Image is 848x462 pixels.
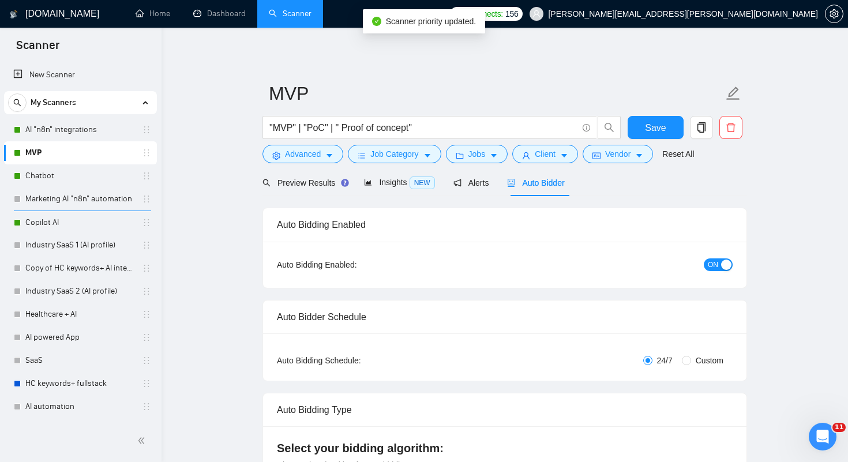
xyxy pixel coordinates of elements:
[468,148,486,160] span: Jobs
[262,145,343,163] button: settingAdvancedcaret-down
[269,121,577,135] input: Search Freelance Jobs...
[708,258,718,271] span: ON
[628,116,684,139] button: Save
[13,63,148,87] a: New Scanner
[505,7,518,20] span: 156
[25,118,135,141] a: AI "n8n" integrations
[532,10,541,18] span: user
[372,17,381,26] span: check-circle
[272,151,280,160] span: setting
[719,116,742,139] button: delete
[726,86,741,101] span: edit
[364,178,434,187] span: Insights
[809,423,836,450] iframe: Intercom live chat
[25,187,135,211] a: Marketing AI "n8n" automation
[25,349,135,372] a: SaaS
[832,423,846,432] span: 11
[468,7,503,20] span: Connects:
[25,372,135,395] a: HC keywords+ fullstack
[25,418,135,441] a: AI general
[453,179,461,187] span: notification
[137,435,149,446] span: double-left
[535,148,556,160] span: Client
[25,257,135,280] a: Copy of HC keywords+ AI integration
[262,178,346,187] span: Preview Results
[193,9,246,18] a: dashboardDashboard
[25,280,135,303] a: Industry SaaS 2 (AI profile)
[652,354,677,367] span: 24/7
[142,218,151,227] span: holder
[386,17,476,26] span: Scanner priority updated.
[142,379,151,388] span: holder
[25,395,135,418] a: AI automation
[720,122,742,133] span: delete
[142,264,151,273] span: holder
[25,141,135,164] a: MVP
[825,9,843,18] a: setting
[277,440,733,456] h4: Select your bidding algorithm:
[142,402,151,411] span: holder
[358,151,366,160] span: bars
[277,258,429,271] div: Auto Bidding Enabled:
[507,179,515,187] span: robot
[269,79,723,108] input: Scanner name...
[25,326,135,349] a: AI powered App
[4,63,157,87] li: New Scanner
[446,145,508,163] button: folderJobscaret-down
[31,91,76,114] span: My Scanners
[825,5,843,23] button: setting
[325,151,333,160] span: caret-down
[142,148,151,157] span: holder
[25,303,135,326] a: Healthcare + AI
[348,145,441,163] button: barsJob Categorycaret-down
[277,301,733,333] div: Auto Bidder Schedule
[25,164,135,187] a: Chatbot
[635,151,643,160] span: caret-down
[598,116,621,139] button: search
[598,122,620,133] span: search
[690,116,713,139] button: copy
[645,121,666,135] span: Save
[142,241,151,250] span: holder
[370,148,418,160] span: Job Category
[25,234,135,257] a: Industry SaaS 1 (AI profile)
[10,5,18,24] img: logo
[277,393,733,426] div: Auto Bidding Type
[142,310,151,319] span: holder
[512,145,578,163] button: userClientcaret-down
[269,9,312,18] a: searchScanner
[142,194,151,204] span: holder
[507,178,564,187] span: Auto Bidder
[142,287,151,296] span: holder
[136,9,170,18] a: homeHome
[9,99,26,107] span: search
[605,148,631,160] span: Vendor
[142,333,151,342] span: holder
[662,148,694,160] a: Reset All
[277,208,733,241] div: Auto Bidding Enabled
[592,151,601,160] span: idcard
[142,171,151,181] span: holder
[453,178,489,187] span: Alerts
[142,125,151,134] span: holder
[456,151,464,160] span: folder
[583,124,590,132] span: info-circle
[142,356,151,365] span: holder
[340,178,350,188] div: Tooltip anchor
[560,151,568,160] span: caret-down
[277,354,429,367] div: Auto Bidding Schedule:
[262,179,271,187] span: search
[8,93,27,112] button: search
[423,151,431,160] span: caret-down
[364,178,372,186] span: area-chart
[691,354,728,367] span: Custom
[25,211,135,234] a: Copilot AI
[691,122,712,133] span: copy
[285,148,321,160] span: Advanced
[583,145,653,163] button: idcardVendorcaret-down
[522,151,530,160] span: user
[7,37,69,61] span: Scanner
[490,151,498,160] span: caret-down
[410,176,435,189] span: NEW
